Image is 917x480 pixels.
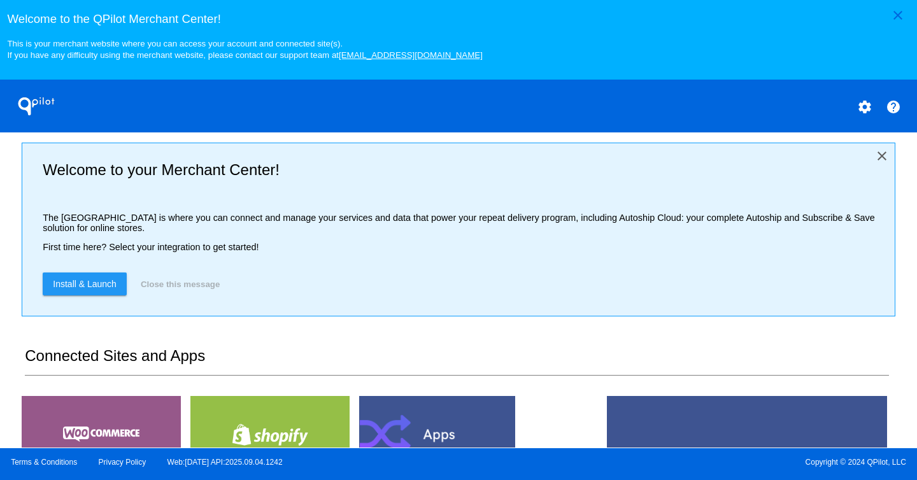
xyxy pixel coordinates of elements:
mat-icon: help [886,99,901,115]
mat-icon: close [874,148,890,164]
h1: QPilot [11,94,62,119]
h2: Connected Sites and Apps [25,347,888,376]
p: First time here? Select your integration to get started! [43,242,884,252]
a: Privacy Policy [99,458,146,467]
a: [EMAIL_ADDRESS][DOMAIN_NAME] [339,50,483,60]
small: This is your merchant website where you can access your account and connected site(s). If you hav... [7,39,482,60]
a: Terms & Conditions [11,458,77,467]
mat-icon: settings [857,99,872,115]
span: Install & Launch [53,279,117,289]
span: Copyright © 2024 QPilot, LLC [469,458,906,467]
mat-icon: close [890,8,906,23]
p: The [GEOGRAPHIC_DATA] is where you can connect and manage your services and data that power your ... [43,213,884,233]
a: Install & Launch [43,272,127,295]
h2: Welcome to your Merchant Center! [43,161,884,179]
button: Close this message [137,272,224,295]
a: Web:[DATE] API:2025.09.04.1242 [167,458,283,467]
h3: Welcome to the QPilot Merchant Center! [7,12,909,26]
